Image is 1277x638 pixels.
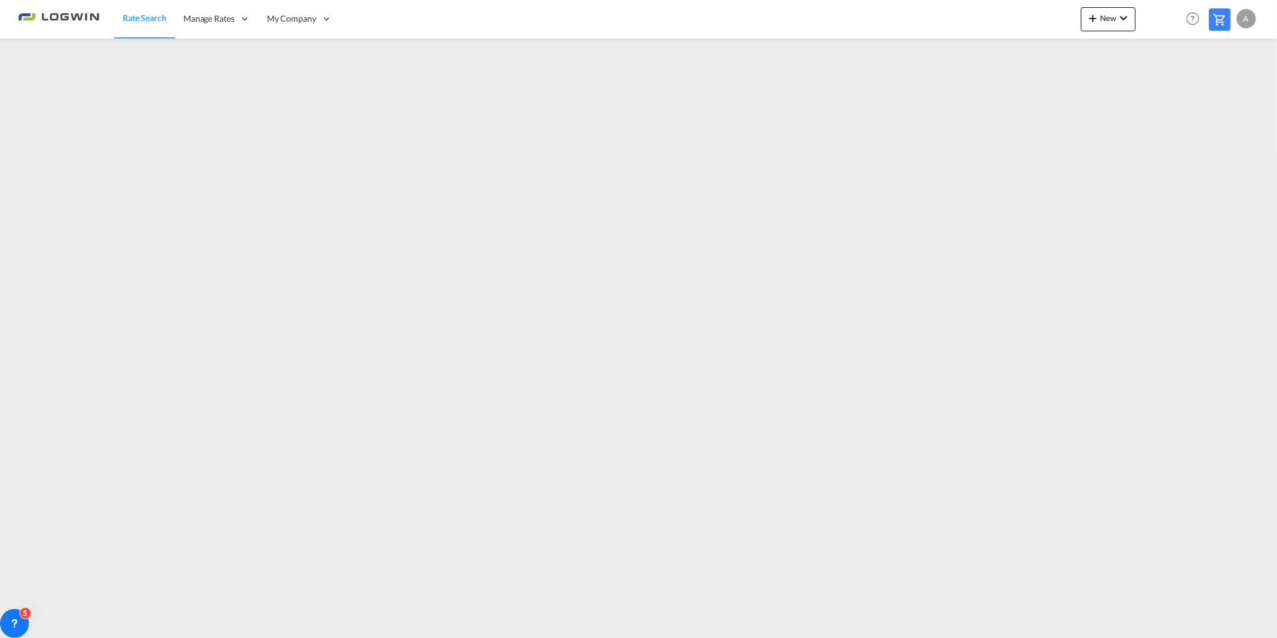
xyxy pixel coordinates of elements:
[1086,13,1131,23] span: New
[1116,11,1131,25] md-icon: icon-chevron-down
[123,13,167,23] span: Rate Search
[1086,11,1100,25] md-icon: icon-plus 400-fg
[1183,8,1203,29] span: Help
[1183,8,1209,30] div: Help
[183,13,234,25] span: Manage Rates
[1237,9,1256,28] div: A
[18,5,99,33] img: 2761ae10d95411efa20a1f5e0282d2d7.png
[1081,7,1136,31] button: icon-plus 400-fgNewicon-chevron-down
[267,13,316,25] span: My Company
